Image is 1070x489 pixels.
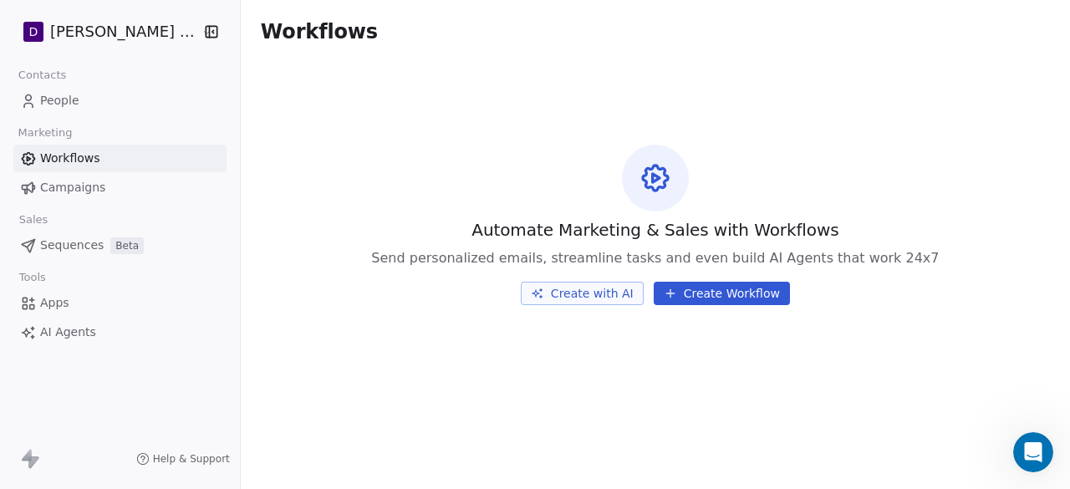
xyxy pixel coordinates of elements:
[287,354,313,381] button: Send a message…
[13,232,227,259] a: SequencesBeta
[153,452,230,466] span: Help & Support
[41,128,77,141] b: 1 day
[53,361,66,374] button: Gif picker
[13,174,227,201] a: Campaigns
[12,207,55,232] span: Sales
[13,233,321,256] div: [DATE]
[27,156,95,166] div: Fin • 12h ago
[13,27,321,184] div: Fin says…
[110,237,144,254] span: Beta
[120,266,308,283] div: i want to send [DATE] campaign
[27,37,261,102] div: You’ll get replies here and in your email: ✉️
[27,110,261,143] div: Our usual reply time 🕒
[471,218,838,242] span: Automate Marketing & Sales with Workflows
[20,18,190,46] button: D[PERSON_NAME] Nutrition
[654,282,790,305] button: Create Workflow
[261,20,378,43] span: Workflows
[13,183,321,233] div: Vijay says…
[521,282,644,305] button: Create with AI
[12,265,53,290] span: Tools
[111,305,321,342] div: without verification can i send?
[89,193,308,210] div: when email verification will complete
[11,63,74,88] span: Contacts
[1013,432,1053,472] iframe: Intercom live chat
[13,145,227,172] a: Workflows
[13,305,321,362] div: Vijay says…
[13,256,321,306] div: Vijay says…
[13,318,227,346] a: AI Agents
[14,326,320,354] textarea: Message…
[40,92,79,110] span: People
[106,256,321,293] div: i want to send [DATE] campaign
[13,289,227,317] a: Apps
[292,7,324,38] button: Home
[76,183,321,220] div: when email verification will complete
[40,179,105,196] span: Campaigns
[40,237,104,254] span: Sequences
[26,361,39,374] button: Emoji picker
[13,87,227,115] a: People
[125,315,308,332] div: without verification can i send?
[29,23,38,40] span: D
[371,248,939,268] span: Send personalized emails, streamline tasks and even build AI Agents that work 24x7
[79,361,93,374] button: Upload attachment
[13,27,274,154] div: You’ll get replies here and in your email:✉️[EMAIL_ADDRESS][DOMAIN_NAME]Our usual reply time🕒1 da...
[40,323,96,341] span: AI Agents
[136,452,230,466] a: Help & Support
[81,16,101,28] h1: Fin
[40,150,100,167] span: Workflows
[50,21,197,43] span: [PERSON_NAME] Nutrition
[27,70,160,100] b: [EMAIL_ADDRESS][DOMAIN_NAME]
[11,7,43,38] button: go back
[48,9,74,36] img: Profile image for Fin
[40,294,69,312] span: Apps
[11,120,79,145] span: Marketing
